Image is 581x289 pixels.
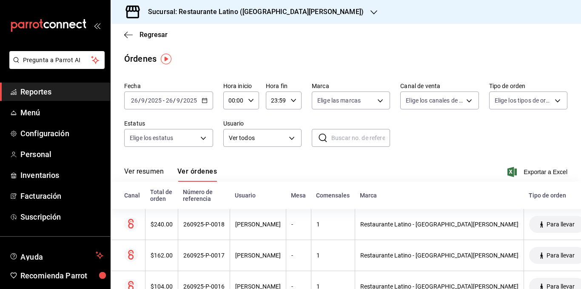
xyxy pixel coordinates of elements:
span: Regresar [140,31,168,39]
span: / [173,97,176,104]
span: Pregunta a Parrot AI [23,56,91,65]
span: Elige los estatus [130,134,173,142]
label: Hora inicio [223,83,259,89]
div: 260925-P-0017 [183,252,225,259]
div: - [291,221,306,228]
div: 1 [316,252,350,259]
button: Ver resumen [124,167,164,182]
span: / [138,97,141,104]
span: Elige los canales de venta [406,96,463,105]
div: Marca [360,192,518,199]
label: Canal de venta [400,83,478,89]
span: Para llevar [543,221,578,228]
span: / [180,97,183,104]
span: Ver todos [229,134,286,143]
span: Elige los tipos de orden [495,96,552,105]
label: Hora fin [266,83,302,89]
label: Tipo de orden [489,83,567,89]
span: Reportes [20,86,103,97]
button: Exportar a Excel [509,167,567,177]
div: Mesa [291,192,306,199]
label: Fecha [124,83,213,89]
span: Ayuda [20,250,92,260]
span: Recomienda Parrot [20,270,103,281]
span: Inventarios [20,169,103,181]
div: [PERSON_NAME] [235,221,281,228]
input: Buscar no. de referencia [331,129,390,146]
span: - [163,97,165,104]
button: Regresar [124,31,168,39]
button: Ver órdenes [177,167,217,182]
input: -- [165,97,173,104]
div: Total de orden [150,189,173,202]
div: navigation tabs [124,167,217,182]
label: Estatus [124,120,213,126]
span: Menú [20,107,103,118]
input: -- [131,97,138,104]
span: Personal [20,149,103,160]
span: / [145,97,148,104]
div: Usuario [235,192,281,199]
h3: Sucursal: Restaurante Latino ([GEOGRAPHIC_DATA][PERSON_NAME]) [141,7,364,17]
div: [PERSON_NAME] [235,252,281,259]
label: Marca [312,83,390,89]
div: $162.00 [151,252,173,259]
div: - [291,252,306,259]
div: Órdenes [124,52,157,65]
button: Pregunta a Parrot AI [9,51,105,69]
div: Restaurante Latino - [GEOGRAPHIC_DATA][PERSON_NAME] [360,252,518,259]
span: Suscripción [20,211,103,223]
div: Restaurante Latino - [GEOGRAPHIC_DATA][PERSON_NAME] [360,221,518,228]
label: Usuario [223,120,302,126]
span: Configuración [20,128,103,139]
span: Para llevar [543,252,578,259]
span: Facturación [20,190,103,202]
a: Pregunta a Parrot AI [6,62,105,71]
div: Canal [124,192,140,199]
div: Número de referencia [183,189,225,202]
button: open_drawer_menu [94,22,100,29]
input: -- [141,97,145,104]
input: -- [176,97,180,104]
div: Comensales [316,192,350,199]
span: Elige las marcas [317,96,361,105]
input: ---- [183,97,197,104]
div: 260925-P-0018 [183,221,225,228]
img: Tooltip marker [161,54,171,64]
div: 1 [316,221,350,228]
div: $240.00 [151,221,173,228]
input: ---- [148,97,162,104]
